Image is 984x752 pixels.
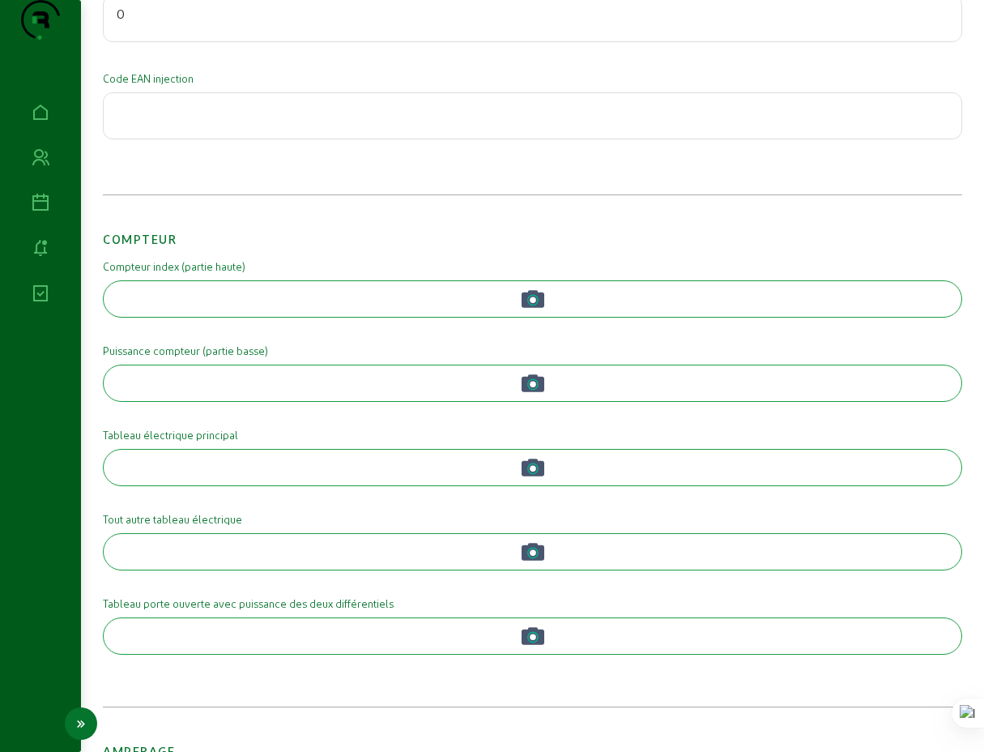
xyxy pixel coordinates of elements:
[103,344,962,358] mat-label: Puissance compteur (partie basse)
[103,259,962,274] mat-label: Compteur index (partie haute)
[103,71,962,86] mat-label: Code EAN injection
[103,428,962,442] mat-label: Tableau électrique principal
[103,205,962,249] h2: Compteur
[103,596,962,611] mat-label: Tableau porte ouverte avec puissance des deux différentiels
[103,512,962,527] mat-label: Tout autre tableau électrique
